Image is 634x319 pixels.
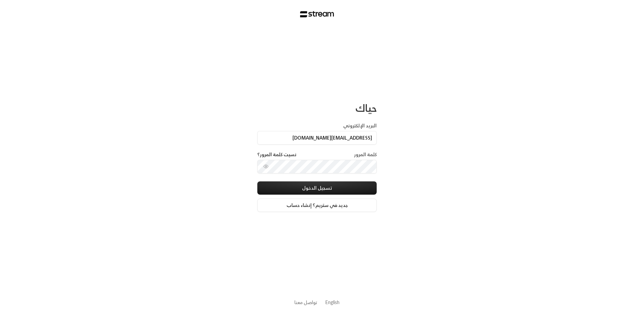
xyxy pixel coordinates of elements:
[300,11,334,18] img: Stream Logo
[257,199,377,212] a: جديد في ستريم؟ إنشاء حساب
[354,151,377,158] label: كلمة المرور
[257,181,377,195] button: تسجيل الدخول
[294,299,317,306] button: تواصل معنا
[257,151,296,158] a: نسيت كلمة المرور؟
[294,298,317,306] a: تواصل معنا
[343,122,377,129] label: البريد الإلكتروني
[355,99,377,117] span: حياك
[325,296,340,308] a: English
[261,161,271,172] button: toggle password visibility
